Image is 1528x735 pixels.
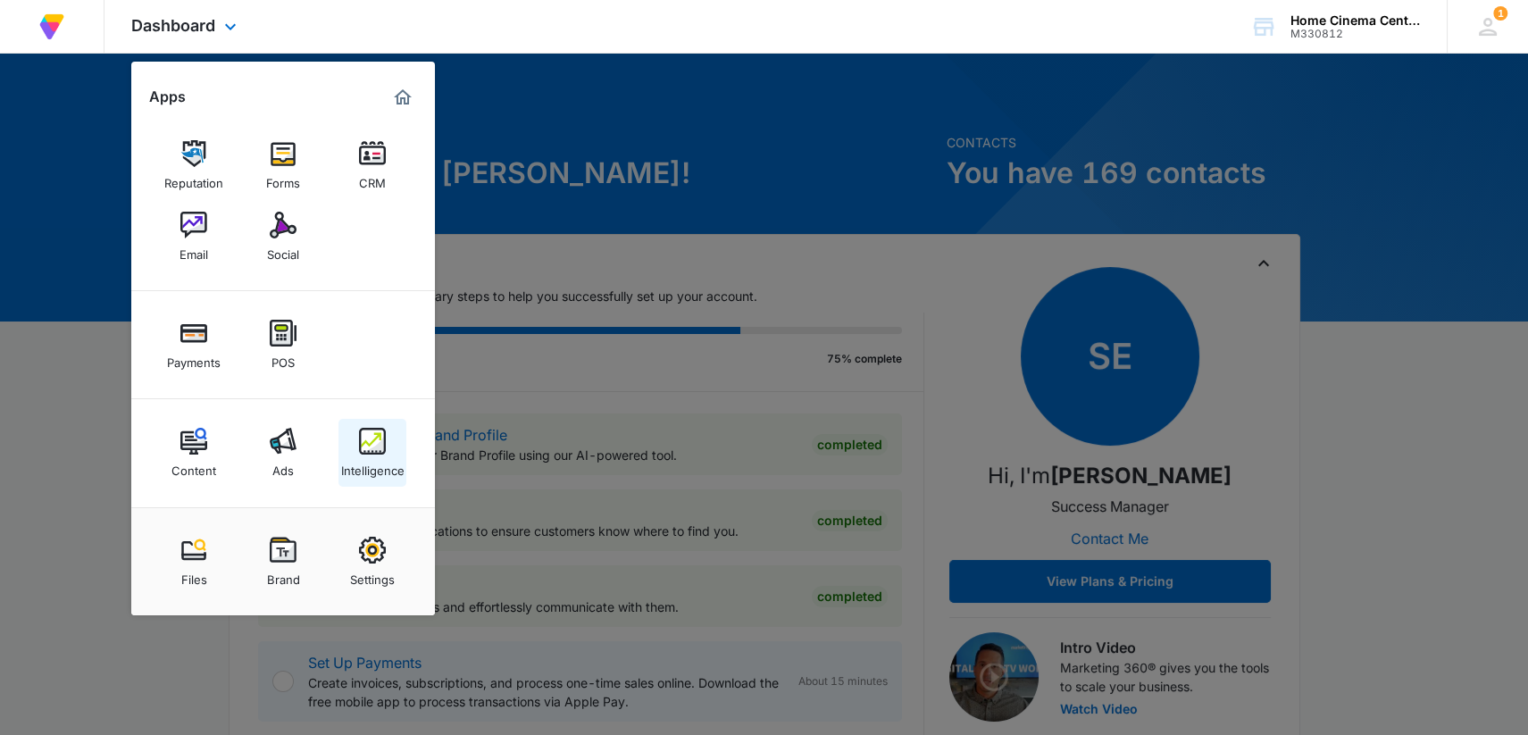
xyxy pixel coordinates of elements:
[181,564,207,587] div: Files
[388,83,417,112] a: Marketing 360® Dashboard
[338,528,406,596] a: Settings
[149,88,186,105] h2: Apps
[171,455,216,478] div: Content
[249,528,317,596] a: Brand
[267,564,300,587] div: Brand
[249,419,317,487] a: Ads
[164,167,223,190] div: Reputation
[249,311,317,379] a: POS
[1290,13,1421,28] div: account name
[160,203,228,271] a: Email
[267,238,299,262] div: Social
[1493,6,1507,21] div: notifications count
[1290,28,1421,40] div: account id
[160,419,228,487] a: Content
[180,238,208,262] div: Email
[341,455,405,478] div: Intelligence
[131,16,215,35] span: Dashboard
[338,131,406,199] a: CRM
[167,347,221,370] div: Payments
[1493,6,1507,21] span: 1
[249,131,317,199] a: Forms
[249,203,317,271] a: Social
[272,455,294,478] div: Ads
[271,347,295,370] div: POS
[350,564,395,587] div: Settings
[338,419,406,487] a: Intelligence
[160,131,228,199] a: Reputation
[160,528,228,596] a: Files
[160,311,228,379] a: Payments
[266,167,300,190] div: Forms
[359,167,386,190] div: CRM
[36,11,68,43] img: Volusion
